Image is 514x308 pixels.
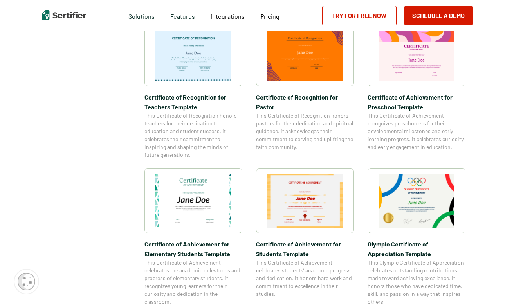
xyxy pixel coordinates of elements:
a: Certificate of Achievement for Elementary Students TemplateCertificate of Achievement for Element... [144,168,242,306]
img: Certificate of Achievement for Elementary Students Template [155,174,231,228]
span: This Certificate of Achievement celebrates the academic milestones and progress of elementary stu... [144,259,242,306]
span: Certificate of Achievement for Elementary Students Template [144,239,242,259]
a: Certificate of Recognition for Teachers TemplateCertificate of Recognition for Teachers TemplateT... [144,22,242,159]
img: Certificate of Achievement for Students Template [267,174,343,228]
span: Certificate of Recognition for Teachers Template [144,92,242,112]
span: Integrations [211,13,245,20]
span: This Certificate of Recognition honors pastors for their dedication and spiritual guidance. It ac... [256,112,354,151]
a: Certificate of Recognition for PastorCertificate of Recognition for PastorThis Certificate of Rec... [256,22,354,159]
img: Sertifier | Digital Credentialing Platform [42,10,86,20]
a: Certificate of Achievement for Students TemplateCertificate of Achievement for Students TemplateT... [256,168,354,306]
a: Pricing [260,11,280,20]
a: Olympic Certificate of Appreciation​ TemplateOlympic Certificate of Appreciation​ TemplateThis Ol... [368,168,465,306]
a: Certificate of Achievement for Preschool TemplateCertificate of Achievement for Preschool Templat... [368,22,465,159]
iframe: Chat Widget [475,270,514,308]
img: Certificate of Achievement for Preschool Template [379,27,454,81]
span: Solutions [128,11,155,20]
span: This Certificate of Achievement celebrates students’ academic progress and dedication. It honors ... [256,259,354,298]
a: Try for Free Now [322,6,397,25]
span: Olympic Certificate of Appreciation​ Template [368,239,465,259]
span: This Certificate of Recognition honors teachers for their dedication to education and student suc... [144,112,242,159]
img: Certificate of Recognition for Teachers Template [155,27,231,81]
span: Certificate of Achievement for Preschool Template [368,92,465,112]
button: Schedule a Demo [404,6,473,25]
span: Features [170,11,195,20]
span: This Olympic Certificate of Appreciation celebrates outstanding contributions made toward achievi... [368,259,465,306]
img: Certificate of Recognition for Pastor [267,27,343,81]
span: Pricing [260,13,280,20]
span: Certificate of Achievement for Students Template [256,239,354,259]
img: Olympic Certificate of Appreciation​ Template [379,174,454,228]
span: Certificate of Recognition for Pastor [256,92,354,112]
span: This Certificate of Achievement recognizes preschoolers for their developmental milestones and ea... [368,112,465,151]
a: Integrations [211,11,245,20]
img: Cookie Popup Icon [18,273,35,290]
